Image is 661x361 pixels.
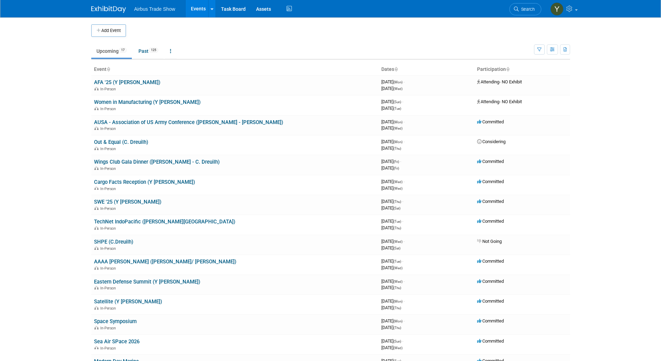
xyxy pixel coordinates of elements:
img: In-Person Event [94,87,99,90]
span: (Thu) [393,147,401,150]
span: (Thu) [393,200,401,204]
span: [DATE] [381,265,402,270]
span: [DATE] [381,146,401,151]
span: In-Person [100,346,118,351]
a: AFA '25 (Y [PERSON_NAME]) [94,79,160,85]
img: In-Person Event [94,147,99,150]
span: [DATE] [381,239,405,244]
span: In-Person [100,107,118,111]
span: (Wed) [393,346,402,350]
span: [DATE] [381,199,403,204]
img: In-Person Event [94,326,99,329]
a: AUSA - Association of US Army Conference ([PERSON_NAME] - [PERSON_NAME]) [94,119,283,125]
span: (Mon) [393,319,402,323]
th: Dates [379,64,474,75]
span: (Wed) [393,240,402,244]
span: (Fri) [393,160,399,164]
a: Sort by Event Name [107,66,110,72]
img: Yolanda Bauza [550,2,563,16]
span: (Wed) [393,126,402,130]
span: - [402,338,403,344]
span: In-Person [100,126,118,131]
a: Out & Equal (C. Dreuilh) [94,139,148,145]
span: 125 [149,48,158,53]
th: Event [91,64,379,75]
span: Committed [477,159,504,164]
a: Cargo Facts Reception (Y [PERSON_NAME]) [94,179,195,185]
span: [DATE] [381,245,400,251]
span: [DATE] [381,219,403,224]
span: In-Person [100,266,118,271]
span: [DATE] [381,179,405,184]
span: (Thu) [393,226,401,230]
span: Not Going [477,239,502,244]
span: (Mon) [393,140,402,144]
img: In-Person Event [94,286,99,289]
span: (Wed) [393,87,402,91]
span: Committed [477,199,504,204]
a: Space Symposium [94,318,137,325]
span: [DATE] [381,325,401,330]
span: In-Person [100,147,118,151]
span: [DATE] [381,106,401,111]
a: Eastern Defense Summit (Y [PERSON_NAME]) [94,279,200,285]
span: Committed [477,119,504,124]
a: AAAA [PERSON_NAME] ([PERSON_NAME]/ [PERSON_NAME]) [94,259,236,265]
img: In-Person Event [94,346,99,350]
span: Attending- NO Exhibit [477,99,522,104]
img: In-Person Event [94,306,99,310]
img: In-Person Event [94,126,99,130]
span: Airbus Trade Show [134,6,175,12]
img: In-Person Event [94,246,99,250]
span: (Sun) [393,339,401,343]
span: Committed [477,279,504,284]
span: [DATE] [381,125,402,131]
th: Participation [474,64,570,75]
span: Attending- NO Exhibit [477,79,522,84]
img: In-Person Event [94,206,99,210]
span: - [404,119,405,124]
span: In-Person [100,246,118,251]
img: In-Person Event [94,107,99,110]
span: [DATE] [381,285,401,290]
span: Committed [477,298,504,304]
a: Past125 [133,44,163,58]
span: (Wed) [393,266,402,270]
span: (Mon) [393,300,402,303]
span: - [402,219,403,224]
span: (Sat) [393,206,400,210]
span: - [404,239,405,244]
span: Committed [477,338,504,344]
span: [DATE] [381,119,405,124]
span: In-Person [100,187,118,191]
button: Add Event [91,24,126,37]
span: Search [519,7,535,12]
span: (Fri) [393,166,399,170]
span: - [402,259,403,264]
span: - [402,99,403,104]
a: Sort by Participation Type [506,66,509,72]
span: [DATE] [381,298,405,304]
span: [DATE] [381,305,401,310]
span: In-Person [100,206,118,211]
span: - [404,79,405,84]
span: Considering [477,139,506,144]
img: ExhibitDay [91,6,126,13]
span: Committed [477,259,504,264]
span: (Mon) [393,80,402,84]
span: [DATE] [381,259,403,264]
span: (Mon) [393,120,402,124]
a: SHPE (C.Dreuilh) [94,239,133,245]
img: In-Person Event [94,266,99,270]
span: [DATE] [381,345,402,350]
span: In-Person [100,286,118,290]
img: In-Person Event [94,187,99,190]
img: In-Person Event [94,226,99,230]
span: [DATE] [381,99,403,104]
a: SWE '25 (Y [PERSON_NAME]) [94,199,161,205]
span: (Tue) [393,220,401,223]
span: (Thu) [393,306,401,310]
span: Committed [477,219,504,224]
span: [DATE] [381,86,402,91]
span: Committed [477,179,504,184]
